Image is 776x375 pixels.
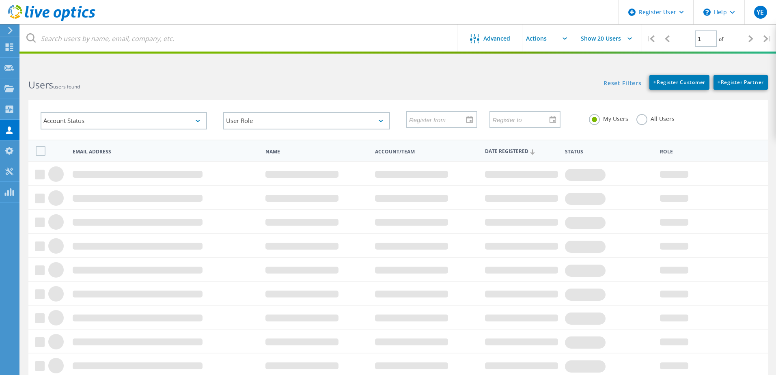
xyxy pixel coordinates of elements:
[28,78,53,91] b: Users
[265,149,368,154] span: Name
[375,149,478,154] span: Account/Team
[20,24,458,53] input: Search users by name, email, company, etc.
[604,80,641,87] a: Reset Filters
[73,149,259,154] span: Email Address
[41,112,207,129] div: Account Status
[636,114,675,122] label: All Users
[565,149,653,154] span: Status
[718,79,721,86] b: +
[642,24,659,53] div: |
[483,36,510,41] span: Advanced
[719,36,723,43] span: of
[713,75,768,90] a: +Register Partner
[407,112,471,127] input: Register from
[53,83,80,90] span: users found
[660,149,755,154] span: Role
[703,9,711,16] svg: \n
[490,112,554,127] input: Register to
[589,114,628,122] label: My Users
[8,17,95,23] a: Live Optics Dashboard
[649,75,709,90] a: +Register Customer
[759,24,776,53] div: |
[223,112,390,129] div: User Role
[757,9,764,15] span: YE
[653,79,657,86] b: +
[718,79,764,86] span: Register Partner
[485,149,558,154] span: Date Registered
[653,79,705,86] span: Register Customer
